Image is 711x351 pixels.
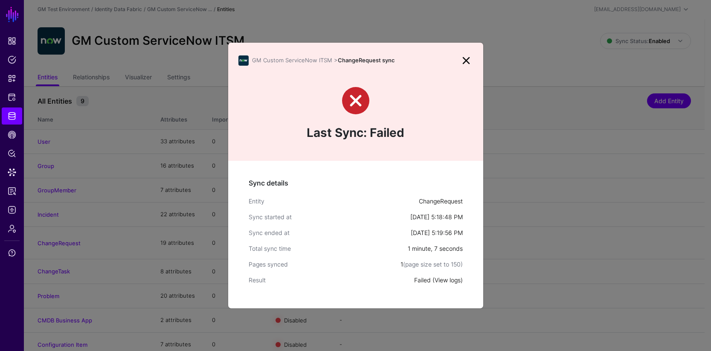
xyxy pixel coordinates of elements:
[435,276,461,284] a: View logs
[411,228,463,237] div: [DATE] 5:19:56 PM
[419,197,463,206] div: ChangeRequest
[252,57,338,64] span: GM Custom ServiceNow ITSM >
[400,260,463,269] div: 1
[249,178,463,188] h5: Sync details
[249,244,408,253] div: Total sync time
[410,212,463,221] div: [DATE] 5:18:48 PM
[252,57,459,64] h3: ChangeRequest sync
[249,228,411,237] div: Sync ended at
[414,276,463,284] div: Failed ( )
[403,261,463,268] span: (page size set to 150)
[249,197,419,206] div: Entity
[249,260,400,269] div: Pages synced
[238,55,249,66] img: svg+xml;base64,PHN2ZyB3aWR0aD0iNjQiIGhlaWdodD0iNjQiIHZpZXdCb3g9IjAgMCA2NCA2NCIgZmlsbD0ibm9uZSIgeG...
[249,276,414,284] div: Result
[249,212,410,221] div: Sync started at
[408,244,463,253] div: 1 minute, 7 seconds
[238,125,473,142] h4: Last Sync: Failed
